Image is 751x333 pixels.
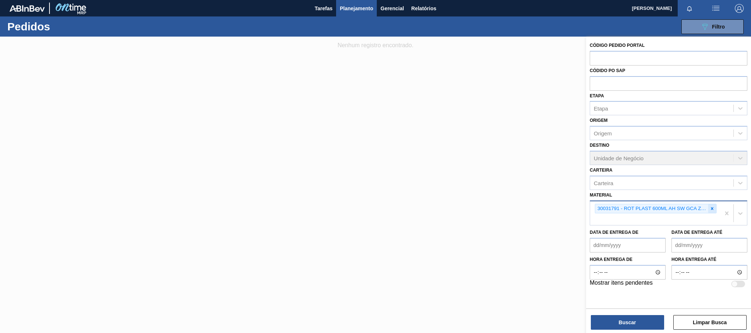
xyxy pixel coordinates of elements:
[595,204,708,213] div: 30031791 - ROT PLAST 600ML AH SW GCA ZERO SEM CLAIM
[711,4,720,13] img: userActions
[590,143,609,148] label: Destino
[590,118,608,123] label: Origem
[735,4,744,13] img: Logout
[594,130,612,136] div: Origem
[590,43,645,48] label: Código Pedido Portal
[590,238,666,252] input: dd/mm/yyyy
[678,3,701,14] button: Notificações
[10,5,45,12] img: TNhmsLtSVTkK8tSr43FrP2fwEKptu5GPRR3wAAAABJRU5ErkJggg==
[671,230,722,235] label: Data de Entrega até
[590,93,604,98] label: Etapa
[314,4,332,13] span: Tarefas
[590,68,625,73] label: Códido PO SAP
[590,280,653,288] label: Mostrar itens pendentes
[7,22,118,31] h1: Pedidos
[590,230,638,235] label: Data de Entrega de
[340,4,373,13] span: Planejamento
[590,168,612,173] label: Carteira
[590,254,666,265] label: Hora entrega de
[671,238,747,252] input: dd/mm/yyyy
[411,4,436,13] span: Relatórios
[671,254,747,265] label: Hora entrega até
[681,19,744,34] button: Filtro
[712,24,725,30] span: Filtro
[594,105,608,112] div: Etapa
[594,180,613,186] div: Carteira
[380,4,404,13] span: Gerencial
[590,192,612,198] label: Material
